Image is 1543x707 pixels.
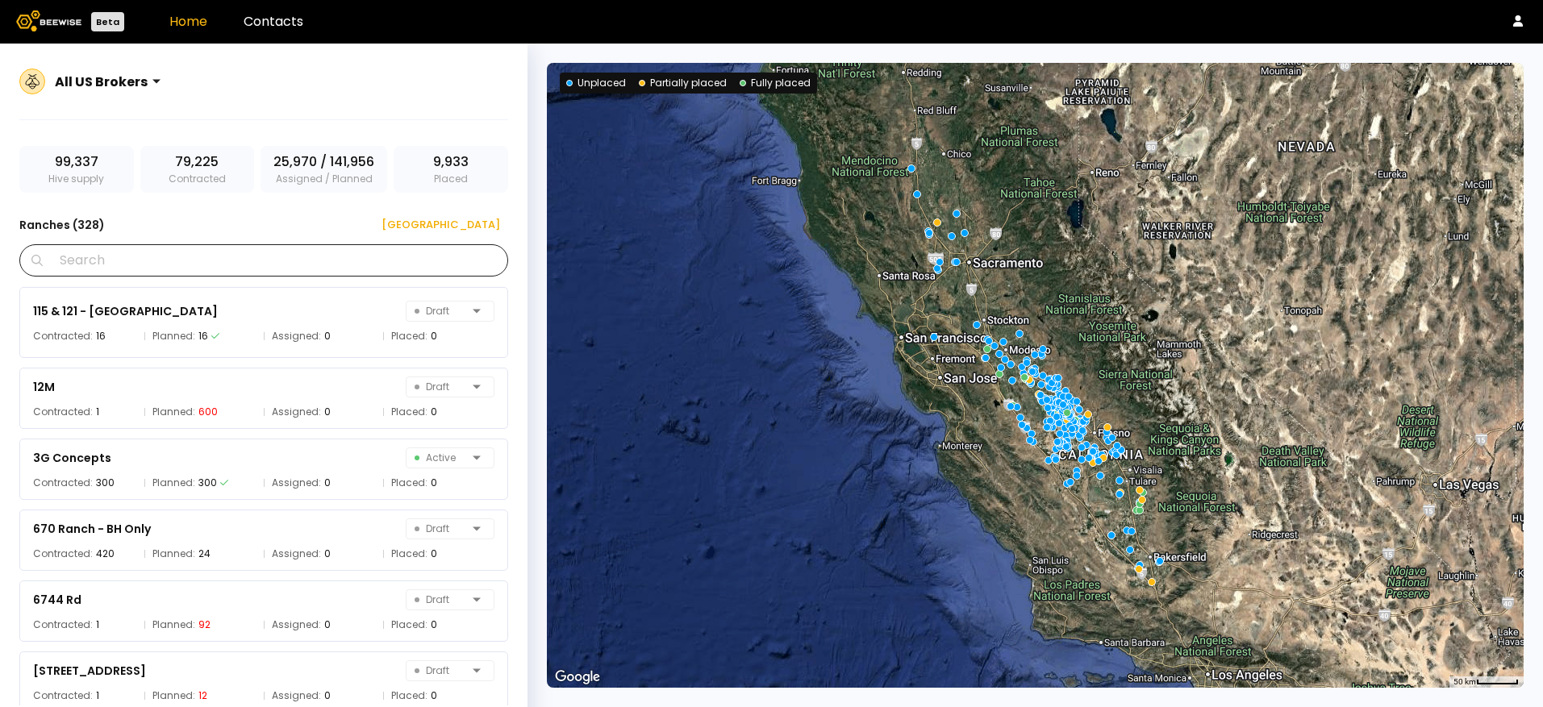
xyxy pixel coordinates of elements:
[140,146,255,193] div: Contracted
[431,617,437,633] div: 0
[1449,676,1524,688] button: Map Scale: 50 km per 49 pixels
[261,146,387,193] div: Assigned / Planned
[272,475,321,491] span: Assigned:
[175,152,219,172] span: 79,225
[33,617,93,633] span: Contracted:
[96,688,99,704] div: 1
[415,448,466,468] span: Active
[152,475,195,491] span: Planned:
[91,12,124,31] div: Beta
[391,688,427,704] span: Placed:
[740,76,811,90] div: Fully placed
[152,404,195,420] span: Planned:
[33,546,93,562] span: Contracted:
[33,519,151,539] div: 670 Ranch - BH Only
[33,302,218,321] div: 115 & 121 - [GEOGRAPHIC_DATA]
[324,617,331,633] div: 0
[272,546,321,562] span: Assigned:
[55,152,98,172] span: 99,337
[566,76,626,90] div: Unplaced
[244,12,303,31] a: Contacts
[324,475,331,491] div: 0
[33,661,146,680] div: [STREET_ADDRESS]
[16,10,81,31] img: Beewise logo
[198,546,211,562] div: 24
[431,688,437,704] div: 0
[273,152,374,172] span: 25,970 / 141,956
[324,546,331,562] div: 0
[33,590,81,609] div: 6744 Rd
[96,404,99,420] div: 1
[391,617,427,633] span: Placed:
[152,546,195,562] span: Planned:
[324,328,331,344] div: 0
[415,519,466,539] span: Draft
[433,152,469,172] span: 9,933
[33,688,93,704] span: Contracted:
[198,617,211,633] div: 92
[152,617,195,633] span: Planned:
[19,146,134,193] div: Hive supply
[152,688,195,704] span: Planned:
[1453,677,1476,686] span: 50 km
[96,546,115,562] div: 420
[33,404,93,420] span: Contracted:
[324,404,331,420] div: 0
[639,76,727,90] div: Partially placed
[431,404,437,420] div: 0
[415,302,466,321] span: Draft
[96,617,99,633] div: 1
[370,217,500,233] div: [GEOGRAPHIC_DATA]
[415,377,466,397] span: Draft
[198,404,218,420] div: 600
[394,146,508,193] div: Placed
[33,328,93,344] span: Contracted:
[391,546,427,562] span: Placed:
[33,377,55,397] div: 12M
[551,667,604,688] a: Open this area in Google Maps (opens a new window)
[415,661,466,680] span: Draft
[431,546,437,562] div: 0
[198,688,207,704] div: 12
[362,212,508,238] button: [GEOGRAPHIC_DATA]
[96,328,106,344] div: 16
[33,448,111,468] div: 3G Concepts
[431,328,437,344] div: 0
[272,617,321,633] span: Assigned:
[96,475,115,491] div: 300
[19,214,105,236] h3: Ranches ( 328 )
[152,328,195,344] span: Planned:
[198,475,217,491] div: 300
[324,688,331,704] div: 0
[272,404,321,420] span: Assigned:
[198,328,208,344] div: 16
[33,475,93,491] span: Contracted:
[272,328,321,344] span: Assigned:
[391,328,427,344] span: Placed:
[415,590,466,609] span: Draft
[272,688,321,704] span: Assigned:
[551,667,604,688] img: Google
[169,12,207,31] a: Home
[431,475,437,491] div: 0
[55,72,148,92] div: All US Brokers
[391,475,427,491] span: Placed:
[391,404,427,420] span: Placed:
